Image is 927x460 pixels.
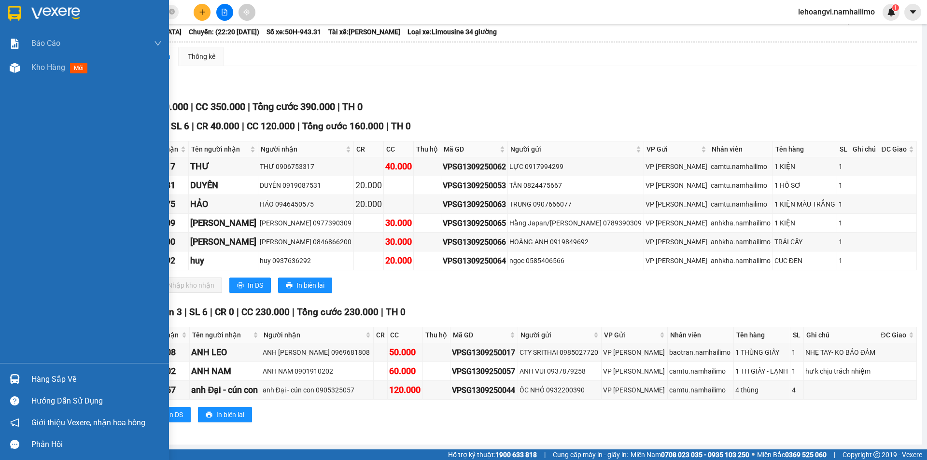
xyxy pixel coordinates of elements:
[389,383,421,397] div: 120.000
[237,282,244,290] span: printer
[190,197,256,211] div: HẢO
[752,453,755,457] span: ⚪️
[190,235,256,249] div: [PERSON_NAME]
[31,417,145,429] span: Giới thiệu Vexere, nhận hoa hồng
[839,161,848,172] div: 1
[196,101,245,112] span: CC 350.000
[260,255,352,266] div: huy 0937636292
[644,251,709,270] td: VP Phạm Ngũ Lão
[909,8,917,16] span: caret-down
[790,6,883,18] span: lehoangvi.namhailimo
[384,141,414,157] th: CC
[520,385,600,395] div: ỐC NHỎ 0932200390
[215,307,234,318] span: CR 0
[381,307,383,318] span: |
[450,362,518,381] td: VPSG1309250057
[70,63,87,73] span: mới
[646,144,699,154] span: VP Gửi
[297,121,300,132] span: |
[443,180,506,192] div: VPSG1309250053
[441,251,508,270] td: VPSG1309250064
[443,217,506,229] div: VPSG1309250065
[892,4,899,11] sup: 1
[520,347,600,358] div: CTY SRITHAI 0985027720
[31,394,162,408] div: Hướng dẫn sử dụng
[407,27,497,37] span: Loại xe: Limousine 34 giường
[450,381,518,400] td: VPSG1309250044
[669,385,731,395] div: camtu.namhailimo
[735,347,789,358] div: 1 THÙNG GIẤY
[191,101,193,112] span: |
[191,383,259,397] div: anh Đại - cún con
[735,366,789,376] div: 1 TH GIẤY - LẠNH
[296,280,324,291] span: In biên lai
[668,327,733,343] th: Nhân viên
[544,449,546,460] span: |
[260,161,352,172] div: THƯ 0906753317
[644,214,709,233] td: VP Phạm Ngũ Lão
[669,347,731,358] div: baotran.namhailimo
[894,4,897,11] span: 1
[149,407,191,422] button: printerIn DS
[774,180,835,191] div: 1 HỒ SƠ
[342,101,363,112] span: TH 0
[646,199,707,209] div: VP [PERSON_NAME]
[190,362,261,381] td: ANH NAM
[834,449,835,460] span: |
[189,233,258,251] td: KIM THƯ
[260,199,352,209] div: HẢO 0946450575
[247,121,295,132] span: CC 120.000
[839,255,848,266] div: 1
[792,385,801,395] div: 4
[198,407,252,422] button: printerIn biên lai
[241,307,290,318] span: CC 230.000
[711,237,771,247] div: anhkha.namhailimo
[355,179,382,192] div: 20.000
[805,347,877,358] div: NHẸ TAY- KO BẢO ĐẢM
[785,451,827,459] strong: 0369 525 060
[774,218,835,228] div: 1 KIỆN
[644,176,709,195] td: VP Phạm Ngũ Lão
[206,411,212,419] span: printer
[189,307,208,318] span: SL 6
[191,346,259,359] div: ANH LEO
[850,141,879,157] th: Ghi chú
[509,218,642,228] div: Hằng Japan/[PERSON_NAME] 0789390309
[31,372,162,387] div: Hàng sắp về
[385,254,412,267] div: 20.000
[263,366,372,376] div: ANH NAM 0901910202
[189,176,258,195] td: DUYÊN
[389,364,421,378] div: 60.000
[711,161,771,172] div: camtu.namhailimo
[243,9,250,15] span: aim
[646,255,707,266] div: VP [PERSON_NAME]
[169,8,175,17] span: close-circle
[189,214,258,233] td: MINH NGUYỆT
[602,362,668,381] td: VP Phạm Ngũ Lão
[189,157,258,176] td: THƯ
[237,307,239,318] span: |
[509,180,642,191] div: TÂN 0824475667
[385,235,412,249] div: 30.000
[887,8,896,16] img: icon-new-feature
[452,384,516,396] div: VPSG1309250044
[190,216,256,230] div: [PERSON_NAME]
[711,199,771,209] div: camtu.namhailimo
[388,327,423,343] th: CC
[10,374,20,384] img: warehouse-icon
[337,101,340,112] span: |
[839,180,848,191] div: 1
[10,39,20,49] img: solution-icon
[242,121,244,132] span: |
[709,141,772,157] th: Nhân viên
[190,381,261,400] td: anh Đại - cún con
[10,418,19,427] span: notification
[448,449,537,460] span: Hỗ trợ kỹ thuật:
[441,176,508,195] td: VPSG1309250053
[774,255,835,266] div: CỤC ĐEN
[31,437,162,452] div: Phản hồi
[248,280,263,291] span: In DS
[190,343,261,362] td: ANH LEO
[443,161,506,173] div: VPSG1309250062
[188,51,215,62] div: Thống kê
